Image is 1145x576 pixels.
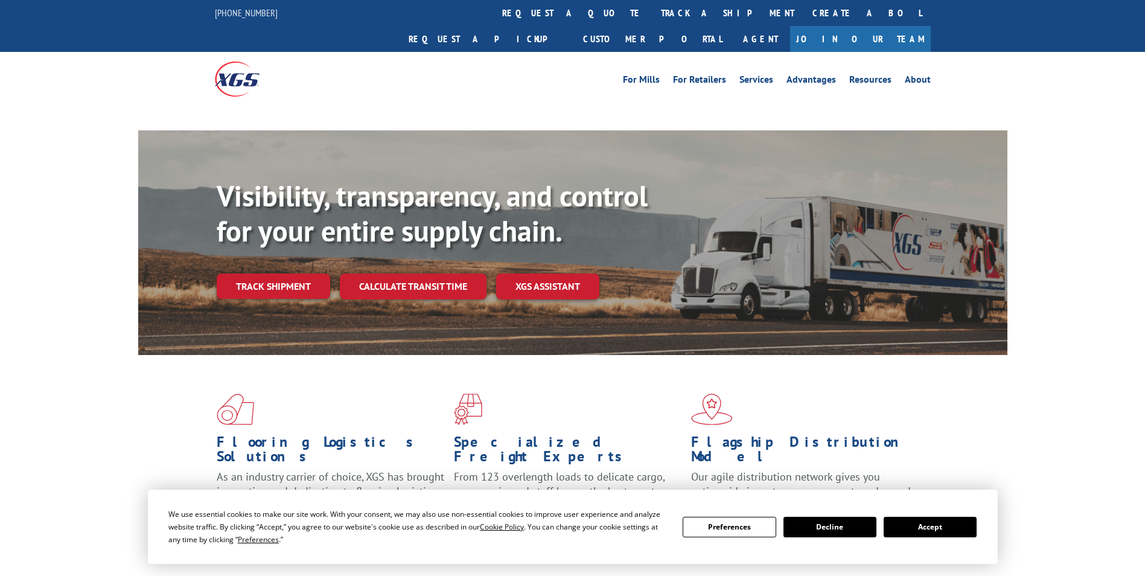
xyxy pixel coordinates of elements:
span: Our agile distribution network gives you nationwide inventory management on demand. [691,470,913,498]
h1: Flagship Distribution Model [691,435,919,470]
div: We use essential cookies to make our site work. With your consent, we may also use non-essential ... [168,508,668,546]
h1: Specialized Freight Experts [454,435,682,470]
b: Visibility, transparency, and control for your entire supply chain. [217,177,648,249]
a: XGS ASSISTANT [496,274,599,299]
a: About [905,75,931,88]
span: Preferences [238,534,279,545]
a: [PHONE_NUMBER] [215,7,278,19]
h1: Flooring Logistics Solutions [217,435,445,470]
a: Join Our Team [790,26,931,52]
a: Advantages [786,75,836,88]
a: Services [739,75,773,88]
a: Customer Portal [574,26,731,52]
button: Preferences [683,517,776,537]
button: Accept [884,517,977,537]
a: For Mills [623,75,660,88]
img: xgs-icon-focused-on-flooring-red [454,394,482,425]
a: Resources [849,75,891,88]
img: xgs-icon-total-supply-chain-intelligence-red [217,394,254,425]
p: From 123 overlength loads to delicate cargo, our experienced staff knows the best way to move you... [454,470,682,523]
a: Calculate transit time [340,274,486,299]
img: xgs-icon-flagship-distribution-model-red [691,394,733,425]
a: Track shipment [217,274,330,299]
span: As an industry carrier of choice, XGS has brought innovation and dedication to flooring logistics... [217,470,444,513]
a: For Retailers [673,75,726,88]
span: Cookie Policy [480,522,524,532]
div: Cookie Consent Prompt [148,490,998,564]
a: Request a pickup [400,26,574,52]
button: Decline [783,517,876,537]
a: Agent [731,26,790,52]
